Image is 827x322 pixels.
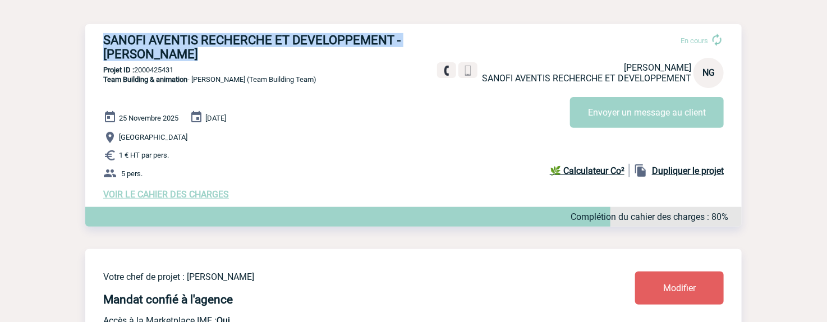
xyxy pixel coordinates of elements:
span: Team Building & animation [103,75,187,84]
b: Dupliquer le projet [652,165,724,176]
span: En cours [681,36,708,45]
b: 🌿 Calculateur Co² [550,165,624,176]
img: fixe.png [442,66,452,76]
span: 1 € HT par pers. [119,151,169,160]
button: Envoyer un message au client [570,97,724,128]
h4: Mandat confié à l'agence [103,293,233,306]
span: - [PERSON_NAME] (Team Building Team) [103,75,316,84]
h3: SANOFI AVENTIS RECHERCHE ET DEVELOPPEMENT - [PERSON_NAME] [103,33,440,61]
span: Modifier [663,283,696,293]
img: portable.png [463,66,473,76]
span: [DATE] [205,114,226,122]
a: VOIR LE CAHIER DES CHARGES [103,189,229,200]
span: 5 pers. [121,169,143,178]
span: NG [702,67,715,78]
span: 25 Novembre 2025 [119,114,178,122]
b: Projet ID : [103,66,134,74]
p: 2000425431 [85,66,742,74]
span: [PERSON_NAME] [624,62,691,73]
span: [GEOGRAPHIC_DATA] [119,134,187,142]
span: SANOFI AVENTIS RECHERCHE ET DEVELOPPEMENT [482,73,691,84]
p: Votre chef de projet : [PERSON_NAME] [103,272,569,282]
img: file_copy-black-24dp.png [634,164,647,177]
a: 🌿 Calculateur Co² [550,164,630,177]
